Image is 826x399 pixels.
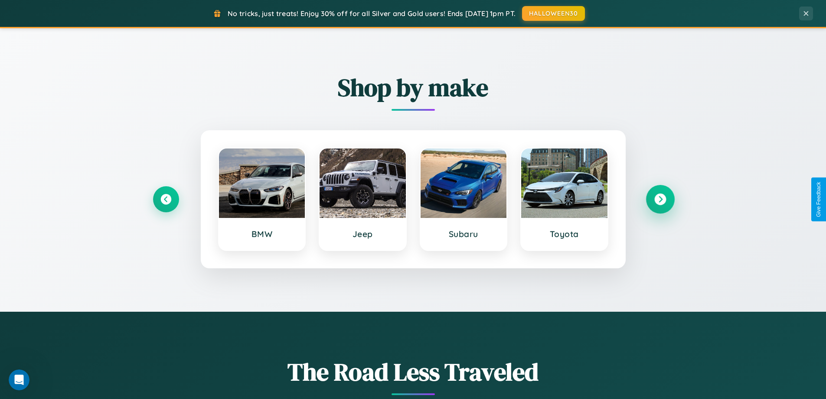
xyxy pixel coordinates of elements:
h3: Subaru [429,229,498,239]
h3: BMW [228,229,297,239]
h2: Shop by make [153,71,673,104]
h1: The Road Less Traveled [153,355,673,389]
button: HALLOWEEN30 [522,6,585,21]
div: Give Feedback [816,182,822,217]
h3: Jeep [328,229,397,239]
iframe: Intercom live chat [9,369,29,390]
h3: Toyota [530,229,599,239]
span: No tricks, just treats! Enjoy 30% off for all Silver and Gold users! Ends [DATE] 1pm PT. [228,9,516,18]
